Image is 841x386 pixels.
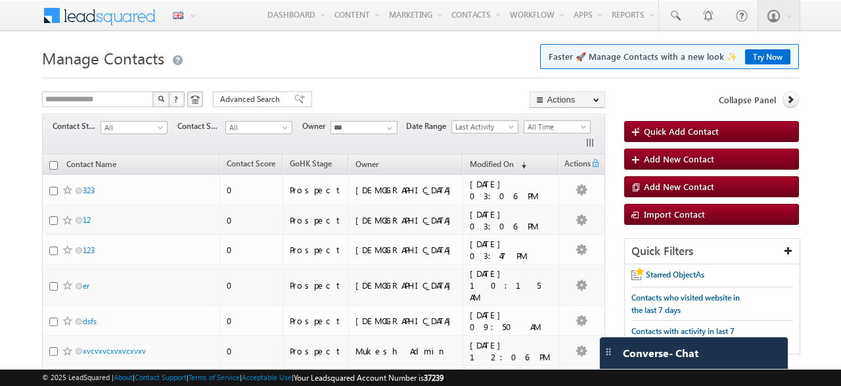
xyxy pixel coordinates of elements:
[294,373,443,383] span: Your Leadsquared Account Number is
[290,315,342,327] div: Prospect
[227,315,277,327] div: 0
[290,214,342,226] div: Prospect
[603,347,614,357] img: carter-drag
[631,326,735,349] span: Contacts with activity in last 7 days
[83,346,146,356] a: xvcvxvcxvxvcxvxv
[225,121,292,134] a: All
[189,373,240,381] a: Terms of Service
[227,158,275,168] span: Contact Score
[302,120,330,132] span: Owner
[220,157,282,174] a: Contact Score
[355,184,457,196] div: [DEMOGRAPHIC_DATA]
[470,238,552,262] div: [DATE] 03:47 PM
[290,345,342,357] div: Prospect
[355,315,457,327] div: [DEMOGRAPHIC_DATA]
[227,279,277,291] div: 0
[158,95,164,102] img: Search
[355,345,457,357] div: Mukesh Admin
[646,270,704,279] span: Starred ObjectAs
[644,126,719,137] span: Quick Add Contact
[283,157,338,174] a: GoHK Stage
[424,373,443,383] span: 37239
[53,120,101,132] span: Contact Stage
[101,122,164,133] span: All
[242,373,292,381] a: Acceptable Use
[631,293,740,315] span: Contacts who visited website in the last 7 days
[83,245,95,255] a: 123
[290,158,332,168] span: GoHK Stage
[169,91,185,107] button: ?
[226,122,288,133] span: All
[114,373,133,381] a: About
[355,159,378,169] span: Owner
[470,268,552,303] div: [DATE] 10:15 AM
[524,121,587,133] span: All Time
[83,215,91,225] a: 12
[380,122,396,135] a: Show All Items
[745,49,790,64] a: Try Now
[516,160,526,170] span: (sorted descending)
[290,184,342,196] div: Prospect
[470,309,552,333] div: [DATE] 09:50 AM
[470,208,552,232] div: [DATE] 03:06 PM
[355,244,457,256] div: [DEMOGRAPHIC_DATA]
[452,121,514,133] span: Last Activity
[355,279,457,291] div: [DEMOGRAPHIC_DATA]
[463,157,533,174] a: Modified On (sorted descending)
[227,184,277,196] div: 0
[83,316,97,326] a: dsfs
[290,279,342,291] div: Prospect
[470,178,552,202] div: [DATE] 03:06 PM
[227,345,277,357] div: 0
[220,93,284,105] span: Advanced Search
[406,120,451,132] span: Date Range
[42,47,164,68] span: Manage Contacts
[174,93,180,105] span: ?
[644,153,714,164] span: Add New Contact
[470,159,514,169] span: Modified On
[227,244,277,256] div: 0
[60,157,123,174] a: Contact Name
[101,121,168,134] a: All
[42,372,443,384] span: © 2025 LeadSquared | | | | |
[625,239,800,264] div: Quick Filters
[451,120,518,133] a: Last Activity
[524,120,591,133] a: All Time
[549,50,790,63] span: Faster 🚀 Manage Contacts with a new look ✨
[290,244,342,256] div: Prospect
[355,214,457,226] div: [DEMOGRAPHIC_DATA]
[135,373,187,381] a: Contact Support
[719,94,776,106] span: Collapse Panel
[559,157,591,174] span: Actions
[83,281,89,291] a: er
[644,208,705,220] span: Import Contact
[530,91,605,108] button: Actions
[227,214,277,226] div: 0
[177,120,225,132] span: Contact Source
[83,185,95,195] a: 323
[623,347,698,359] span: Converse - Chat
[644,181,714,192] span: Add New Contact
[470,339,552,363] div: [DATE] 12:06 PM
